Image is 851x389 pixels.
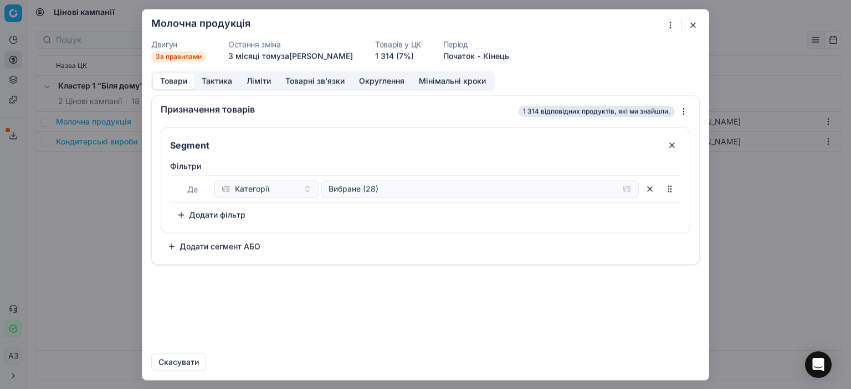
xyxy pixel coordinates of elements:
button: Вибране (28) [321,180,639,198]
font: - [477,51,481,60]
button: Додати фільтр [170,206,252,224]
font: За правилами [156,52,202,60]
font: Товарні зв'язки [285,76,345,85]
font: 1 314 [375,51,394,60]
font: за [281,51,289,60]
font: Категорії [235,184,269,193]
font: Двигун [151,39,177,49]
font: Додати фільтр [189,210,245,219]
font: 3 місяці тому [228,51,281,60]
input: Сегмент [168,136,659,154]
button: Скасувати [151,353,206,371]
font: Вибране (28) [329,184,378,193]
font: Фільтри [170,161,201,170]
font: Мінімальні кроки [419,76,486,85]
button: Додати сегмент АБО [161,237,267,255]
button: Початок [443,50,475,61]
font: Період [443,39,468,49]
font: Молочна продукція [151,17,250,29]
font: Округлення [359,76,404,85]
font: Початок [443,51,475,60]
font: Товари [160,76,187,85]
font: Кінець [483,51,509,60]
font: Тактика [202,76,232,85]
a: 1 314(7%) [375,50,414,61]
font: [PERSON_NAME] [289,51,353,60]
font: Товарів у ЦК [375,39,421,49]
font: Де [187,184,198,194]
font: Призначення товарів [161,103,255,115]
font: (7%) [396,51,414,60]
font: Остання зміна [228,39,280,49]
font: Скасувати [158,357,199,366]
font: Ліміти [247,76,271,85]
font: 1 314 відповідних продуктів, які ми знайшли. [523,107,670,115]
font: Додати сегмент АБО [180,241,260,251]
button: Кінець [483,50,509,61]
